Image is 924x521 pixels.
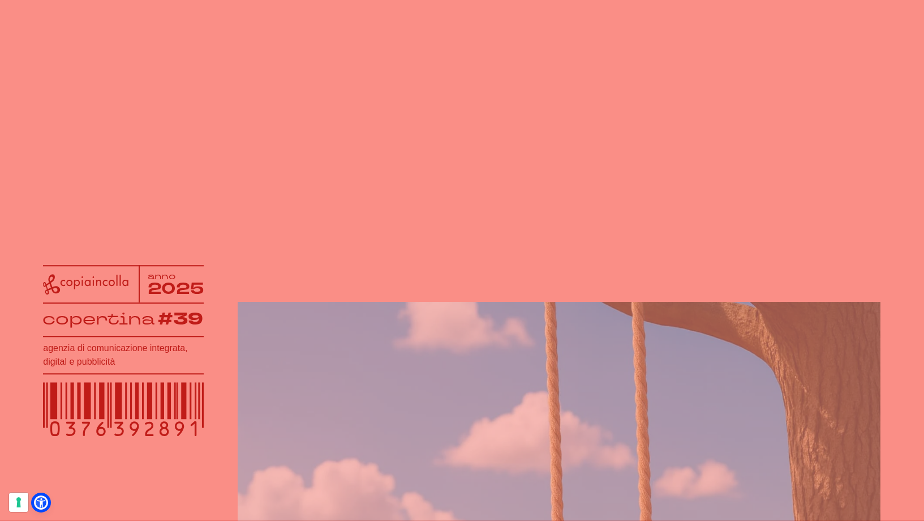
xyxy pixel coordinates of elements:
[9,493,28,512] button: Le tue preferenze relative al consenso per le tecnologie di tracciamento
[34,496,48,510] a: Open Accessibility Menu
[43,342,204,369] h1: agenzia di comunicazione integrata, digital e pubblicità
[148,270,177,282] tspan: anno
[158,308,203,331] tspan: #39
[148,277,205,300] tspan: 2025
[42,308,154,330] tspan: copertina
